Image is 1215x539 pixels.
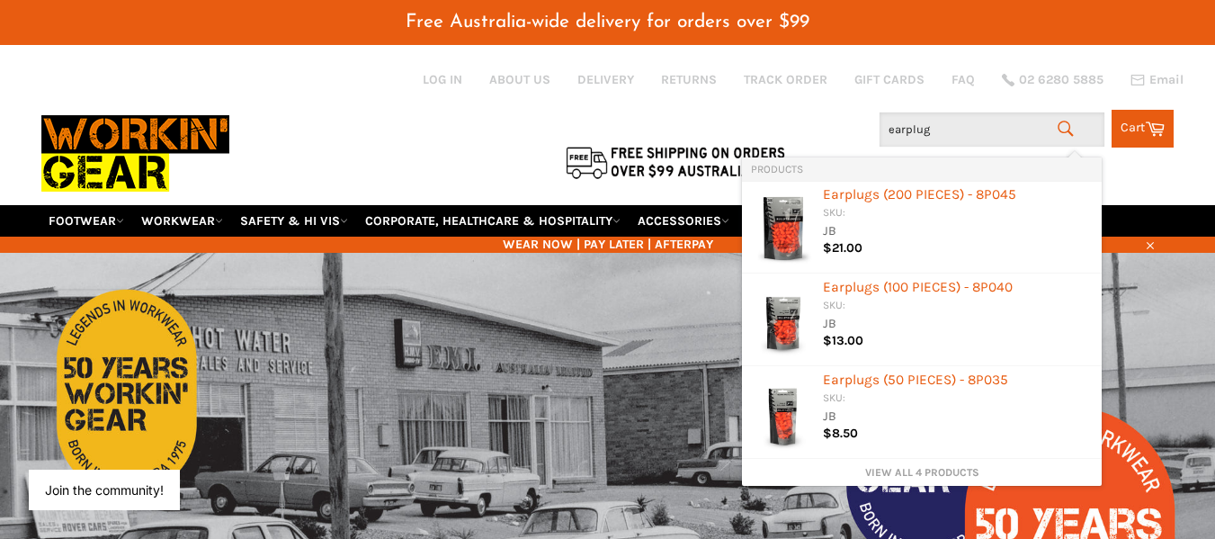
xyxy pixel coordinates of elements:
[1130,73,1184,87] a: Email
[41,236,1175,253] span: WEAR NOW | PAY LATER | AFTERPAY
[880,112,1104,147] input: Search
[823,315,1093,334] div: JB
[823,408,1093,427] div: JB
[41,205,131,237] a: FOOTWEAR
[823,186,864,202] b: Earplu
[751,465,1093,481] a: View all 4 products
[423,72,462,87] a: Log in
[823,205,1093,222] div: SKU:
[41,103,229,204] img: Workin Gear leaders in Workwear, Safety Boots, PPE, Uniforms. Australia's No.1 in Workwear
[45,482,164,498] button: Join the community!
[823,298,1093,315] div: SKU:
[1112,110,1174,148] a: Cart
[752,190,814,265] img: 8P045_X_01_200x.jpg
[134,205,230,237] a: WORKWEAR
[752,283,814,358] img: 8P040_X_01_200x.jpg
[1149,74,1184,86] span: Email
[742,157,1102,181] li: Products
[823,240,862,256] span: $21.00
[358,205,628,237] a: CORPORATE, HEALTHCARE & HOSPITALITY
[823,373,1093,391] div: gs (50 PIECES) - 8P035
[742,181,1102,274] li: Products: Earplugs (200 PIECES) - 8P045
[233,205,355,237] a: SAFETY & HI VIS
[823,372,864,388] b: Earplu
[823,333,863,348] span: $13.00
[563,143,788,181] img: Flat $9.95 shipping Australia wide
[742,274,1102,366] li: Products: Earplugs (100 PIECES) - 8P040
[823,280,1093,298] div: gs (100 PIECES) - 8P040
[630,205,737,237] a: ACCESSORIES
[742,459,1102,487] li: View All
[823,187,1093,205] div: gs (200 PIECES) - 8P045
[823,279,864,295] b: Earplu
[951,71,975,88] a: FAQ
[661,71,717,88] a: RETURNS
[1019,74,1103,86] span: 02 6280 5885
[744,71,827,88] a: TRACK ORDER
[577,71,634,88] a: DELIVERY
[752,375,814,451] img: 8P035_X_01_200x.jpg
[489,71,550,88] a: ABOUT US
[742,366,1102,459] li: Products: Earplugs (50 PIECES) - 8P035
[854,71,925,88] a: GIFT CARDS
[739,205,862,237] a: RE-WORKIN' GEAR
[406,13,809,31] span: Free Australia-wide delivery for orders over $99
[1002,74,1103,86] a: 02 6280 5885
[823,426,858,441] span: $8.50
[823,391,1093,408] div: SKU:
[823,222,1093,241] div: JB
